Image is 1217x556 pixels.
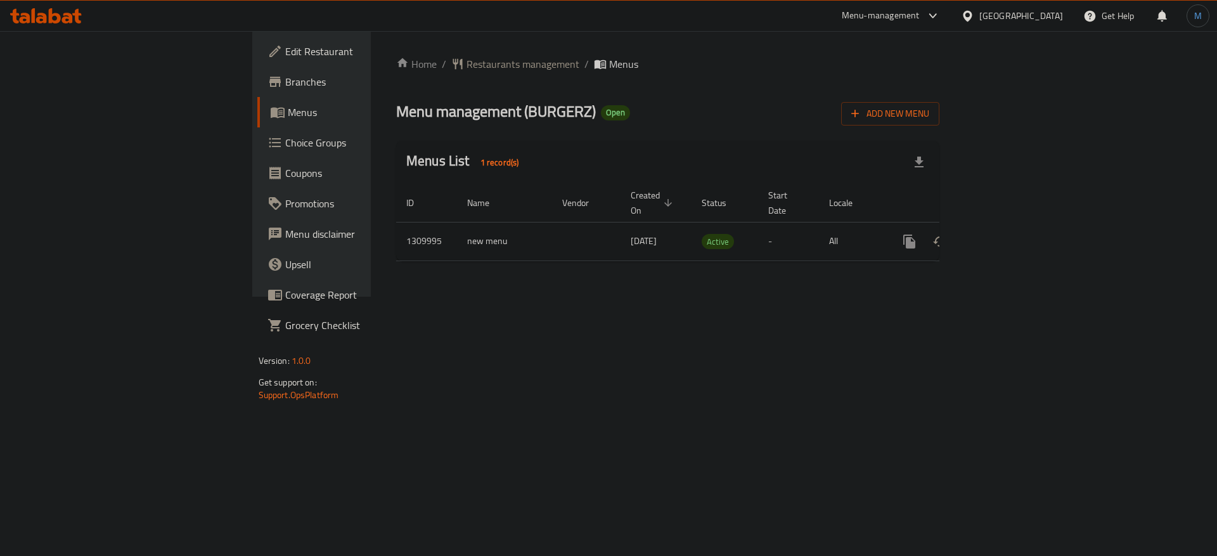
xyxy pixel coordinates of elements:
a: Coverage Report [257,280,456,310]
div: Open [601,105,630,120]
span: Vendor [562,195,605,210]
nav: breadcrumb [396,56,939,72]
li: / [584,56,589,72]
span: Locale [829,195,869,210]
button: more [894,226,925,257]
span: Upsell [285,257,446,272]
a: Edit Restaurant [257,36,456,67]
span: Add New Menu [851,106,929,122]
td: new menu [457,222,552,261]
a: Restaurants management [451,56,579,72]
span: [DATE] [631,233,657,249]
a: Grocery Checklist [257,310,456,340]
span: Menu disclaimer [285,226,446,242]
div: [GEOGRAPHIC_DATA] [979,9,1063,23]
span: Menus [288,105,446,120]
span: Grocery Checklist [285,318,446,333]
span: Coupons [285,165,446,181]
a: Promotions [257,188,456,219]
span: Menus [609,56,638,72]
button: Add New Menu [841,102,939,126]
div: Total records count [473,152,527,172]
a: Upsell [257,249,456,280]
span: 1 record(s) [473,157,527,169]
a: Branches [257,67,456,97]
span: Name [467,195,506,210]
th: Actions [884,184,1026,223]
span: Status [702,195,743,210]
span: ID [406,195,430,210]
span: Restaurants management [467,56,579,72]
div: Export file [904,147,934,178]
span: Choice Groups [285,135,446,150]
span: Version: [259,352,290,369]
a: Menu disclaimer [257,219,456,249]
span: Created On [631,188,676,218]
h2: Menus List [406,152,526,172]
span: 1.0.0 [292,352,311,369]
span: Promotions [285,196,446,211]
span: Edit Restaurant [285,44,446,59]
span: Start Date [768,188,804,218]
div: Menu-management [842,8,920,23]
span: M [1194,9,1202,23]
span: Open [601,107,630,118]
span: Active [702,235,734,249]
span: Branches [285,74,446,89]
td: - [758,222,819,261]
span: Menu management ( BURGERZ ) [396,97,596,126]
a: Choice Groups [257,127,456,158]
span: Get support on: [259,374,317,391]
td: All [819,222,884,261]
span: Coverage Report [285,287,446,302]
a: Coupons [257,158,456,188]
button: Change Status [925,226,955,257]
a: Support.OpsPlatform [259,387,339,403]
a: Menus [257,97,456,127]
table: enhanced table [396,184,1026,261]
